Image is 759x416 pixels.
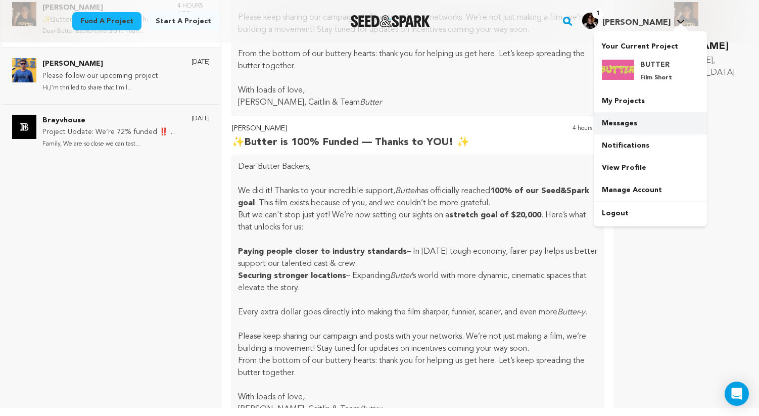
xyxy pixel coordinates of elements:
[42,126,181,138] p: Project Update: We’re 72% funded ‼️ just $1,881 left to go! ?
[640,74,677,82] p: Film Short
[594,112,707,134] a: Messages
[594,90,707,112] a: My Projects
[238,272,346,280] strong: Securing stronger locations
[557,308,585,316] em: Butter-y
[42,138,181,150] p: Family, We are so close we can tast...
[238,248,407,256] strong: Paying people closer to industry standards
[232,123,469,135] p: [PERSON_NAME]
[725,382,749,406] div: Open Intercom Messenger
[582,13,598,29] img: a7229e624eab2fc1.png
[580,11,687,29] a: Caitlin S.'s Profile
[594,179,707,201] a: Manage Account
[42,58,158,70] p: [PERSON_NAME]
[238,209,597,234] p: But we can't stop just yet! We’re now setting our sights on a . Here’s what that unlocks for us:
[12,58,36,82] img: Brijesh Gurnani Photo
[582,13,671,29] div: Caitlin S.'s Profile
[449,211,541,219] strong: stretch goal of $20,000
[238,306,597,318] p: Every extra dollar goes directly into making the film sharper, funnier, scarier, and even more .
[238,97,597,109] p: [PERSON_NAME], Caitlin & Team
[360,99,382,107] em: Butter
[42,70,158,82] p: Please follow our upcoming project
[602,37,699,90] a: Your Current Project BUTTER Film Short
[580,11,687,32] span: Caitlin S.'s Profile
[390,272,412,280] em: Butter
[232,134,469,151] p: ✨Butter is 100% Funded — Thanks to YOU! ✨
[594,134,707,157] a: Notifications
[238,403,597,415] p: [PERSON_NAME], Caitlin & Team
[360,405,382,413] em: Butter
[395,187,417,195] em: Butter
[42,115,181,127] p: Brayvhouse
[238,391,597,403] p: With loads of love,
[12,115,36,139] img: Brayvhouse Photo
[238,270,597,294] li: – Expanding ’s world with more dynamic, cinematic spaces that elevate the story.
[602,60,634,80] img: 75865aaeba513e92.png
[238,246,597,270] li: – In [DATE] tough economy, fairer pay helps us better support our talented cast & crew.
[594,202,707,224] a: Logout
[192,58,210,66] p: [DATE]
[238,185,597,209] p: We did it! Thanks to your incredible support, has officially reached . This film exists because o...
[148,12,219,30] a: Start a project
[192,115,210,123] p: [DATE]
[351,15,430,27] a: Seed&Spark Homepage
[238,84,597,97] p: With loads of love,
[238,48,597,72] p: From the bottom of our buttery hearts: thank you for helping us get here. Let’s keep spreading th...
[640,60,677,70] h4: BUTTER
[594,157,707,179] a: View Profile
[592,9,604,19] span: 1
[238,331,597,355] p: Please keep sharing our campaign and posts with your networks. We’re not just making a film, we’r...
[573,123,603,151] p: 4 hours ago
[351,15,430,27] img: Seed&Spark Logo Dark Mode
[602,19,671,27] span: [PERSON_NAME]
[72,12,141,30] a: Fund a project
[238,161,597,173] p: Dear Butter Backers,
[238,355,597,379] p: From the bottom of our buttery hearts: thank you for helping us get here. Let’s keep spreading th...
[602,37,699,52] p: Your Current Project
[42,82,158,94] p: Hi,I’m thrilled to share that I’m l...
